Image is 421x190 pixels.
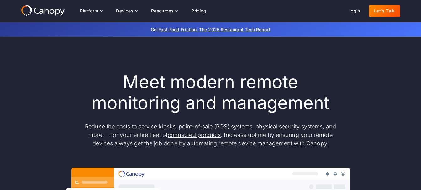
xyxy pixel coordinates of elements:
[168,132,221,138] a: connected products
[369,5,400,17] a: Let's Talk
[79,72,342,113] h1: Meet modern remote monitoring and management
[79,122,342,147] p: Reduce the costs to service kiosks, point-of-sale (POS) systems, physical security systems, and m...
[343,5,365,17] a: Login
[158,27,270,32] a: Fast-Food Friction: The 2025 Restaurant Tech Report
[80,9,98,13] div: Platform
[75,5,107,17] div: Platform
[111,5,142,17] div: Devices
[116,9,133,13] div: Devices
[146,5,182,17] div: Resources
[186,5,211,17] a: Pricing
[57,26,364,33] p: Get
[151,9,174,13] div: Resources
